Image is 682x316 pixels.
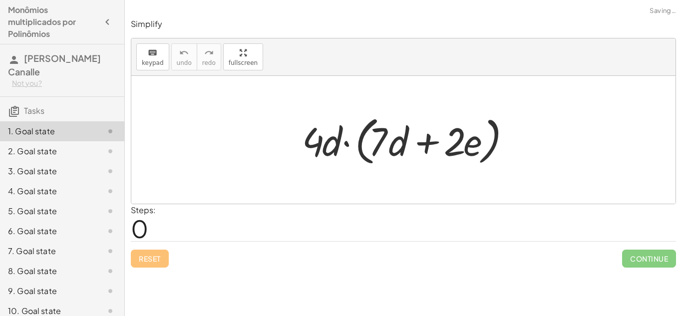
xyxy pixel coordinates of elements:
label: Steps: [131,205,156,215]
i: Task not started. [104,285,116,297]
i: Task not started. [104,205,116,217]
i: undo [179,47,189,59]
i: Task not started. [104,125,116,137]
div: 1. Goal state [8,125,88,137]
div: Not you? [12,78,116,88]
i: Task not started. [104,265,116,277]
span: fullscreen [229,59,258,66]
span: undo [177,59,192,66]
span: redo [202,59,216,66]
span: Tasks [24,105,44,116]
i: Task not started. [104,145,116,157]
button: redoredo [197,43,221,70]
span: [PERSON_NAME] Canalle [8,52,101,77]
button: keyboardkeypad [136,43,169,70]
button: fullscreen [223,43,263,70]
i: Task not started. [104,245,116,257]
i: Task not started. [104,225,116,237]
span: 0 [131,213,148,244]
div: 2. Goal state [8,145,88,157]
button: undoundo [171,43,197,70]
div: 9. Goal state [8,285,88,297]
div: 5. Goal state [8,205,88,217]
div: 7. Goal state [8,245,88,257]
p: Simplify [131,18,676,30]
div: 4. Goal state [8,185,88,197]
i: Task not started. [104,185,116,197]
i: redo [204,47,214,59]
div: 8. Goal state [8,265,88,277]
span: keypad [142,59,164,66]
i: keyboard [148,47,157,59]
div: 3. Goal state [8,165,88,177]
i: Task not started. [104,165,116,177]
div: 6. Goal state [8,225,88,237]
span: Saving… [650,6,676,16]
h4: Monômios multiplicados por Polinômios [8,4,98,40]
